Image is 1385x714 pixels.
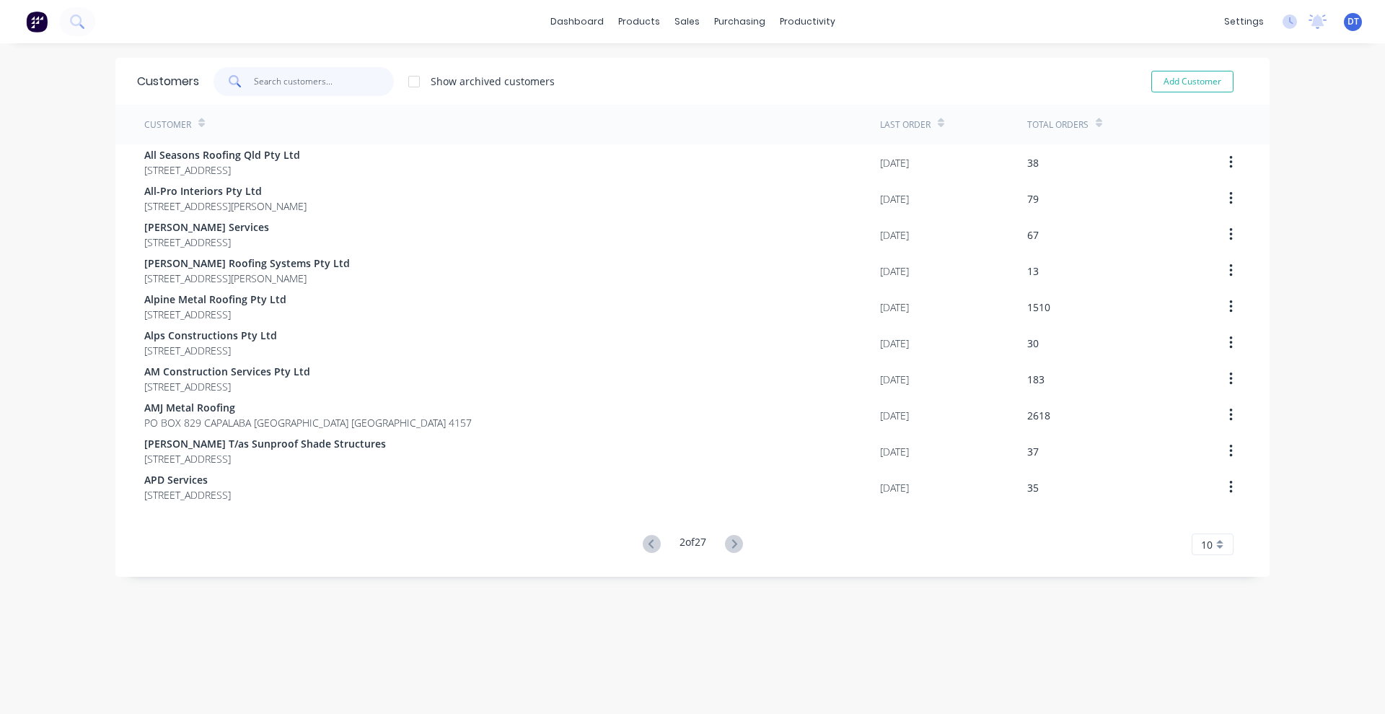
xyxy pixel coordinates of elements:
[144,162,300,178] span: [STREET_ADDRESS]
[1027,480,1039,495] div: 35
[144,271,350,286] span: [STREET_ADDRESS][PERSON_NAME]
[1151,71,1234,92] button: Add Customer
[254,67,395,96] input: Search customers...
[144,472,231,487] span: APD Services
[880,300,909,315] div: [DATE]
[144,199,307,214] span: [STREET_ADDRESS][PERSON_NAME]
[880,264,909,279] div: [DATE]
[1027,155,1039,170] div: 38
[1217,11,1271,32] div: settings
[880,155,909,170] div: [DATE]
[1027,336,1039,351] div: 30
[611,11,667,32] div: products
[144,307,286,322] span: [STREET_ADDRESS]
[773,11,843,32] div: productivity
[431,74,555,89] div: Show archived customers
[144,487,231,502] span: [STREET_ADDRESS]
[144,292,286,307] span: Alpine Metal Roofing Pty Ltd
[707,11,773,32] div: purchasing
[144,147,300,162] span: All Seasons Roofing Qld Pty Ltd
[1027,264,1039,279] div: 13
[144,364,310,379] span: AM Construction Services Pty Ltd
[144,256,350,271] span: [PERSON_NAME] Roofing Systems Pty Ltd
[680,534,706,555] div: 2 of 27
[1027,408,1050,423] div: 2618
[1027,372,1045,387] div: 183
[144,118,191,131] div: Customer
[1027,444,1039,459] div: 37
[1027,227,1039,243] div: 67
[144,415,472,430] span: PO BOX 829 CAPALABA [GEOGRAPHIC_DATA] [GEOGRAPHIC_DATA] 4157
[880,118,931,131] div: Last Order
[144,235,269,250] span: [STREET_ADDRESS]
[1027,300,1050,315] div: 1510
[667,11,707,32] div: sales
[1027,191,1039,206] div: 79
[144,451,386,466] span: [STREET_ADDRESS]
[1027,118,1089,131] div: Total Orders
[144,343,277,358] span: [STREET_ADDRESS]
[543,11,611,32] a: dashboard
[880,480,909,495] div: [DATE]
[144,219,269,235] span: [PERSON_NAME] Services
[144,328,277,343] span: Alps Constructions Pty Ltd
[880,227,909,243] div: [DATE]
[880,336,909,351] div: [DATE]
[144,379,310,394] span: [STREET_ADDRESS]
[1347,15,1359,28] span: DT
[144,400,472,415] span: AMJ Metal Roofing
[144,436,386,451] span: [PERSON_NAME] T/as Sunproof Shade Structures
[880,191,909,206] div: [DATE]
[137,73,199,90] div: Customers
[144,183,307,199] span: All-Pro Interiors Pty Ltd
[880,408,909,423] div: [DATE]
[1201,537,1213,552] span: 10
[880,372,909,387] div: [DATE]
[880,444,909,459] div: [DATE]
[26,11,48,32] img: Factory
